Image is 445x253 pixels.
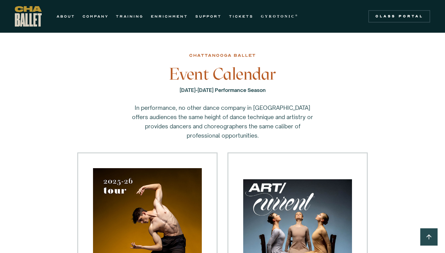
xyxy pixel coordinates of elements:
a: ABOUT [57,13,75,20]
sup: ® [295,14,299,17]
h3: Event Calendar [122,65,323,83]
a: Class Portal [368,10,430,23]
a: SUPPORT [195,13,222,20]
a: COMPANY [83,13,108,20]
a: TICKETS [229,13,253,20]
a: home [15,6,42,27]
strong: [DATE]-[DATE] Performance Season [180,87,266,93]
a: TRAINING [116,13,143,20]
div: chattanooga ballet [189,52,256,59]
strong: GYROTONIC [261,14,295,19]
div: Class Portal [372,14,426,19]
a: GYROTONIC® [261,13,299,20]
p: In performance, no other dance company in [GEOGRAPHIC_DATA] offers audiences the same height of d... [130,103,315,140]
a: ENRICHMENT [151,13,188,20]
